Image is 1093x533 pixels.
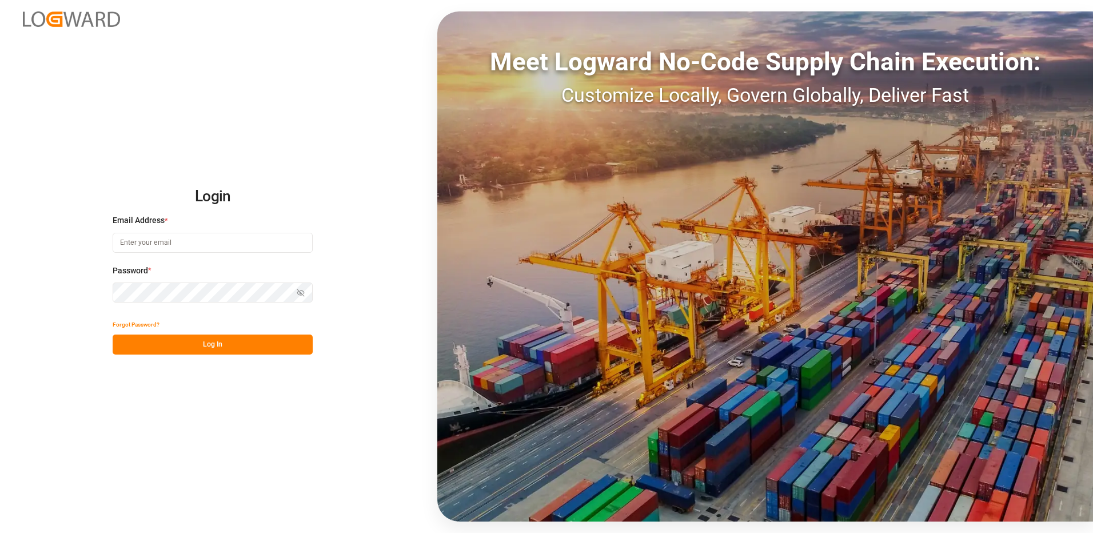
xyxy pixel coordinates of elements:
[113,214,165,226] span: Email Address
[113,233,313,253] input: Enter your email
[437,43,1093,81] div: Meet Logward No-Code Supply Chain Execution:
[113,315,159,335] button: Forgot Password?
[437,81,1093,110] div: Customize Locally, Govern Globally, Deliver Fast
[23,11,120,27] img: Logward_new_orange.png
[113,335,313,355] button: Log In
[113,265,148,277] span: Password
[113,178,313,215] h2: Login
